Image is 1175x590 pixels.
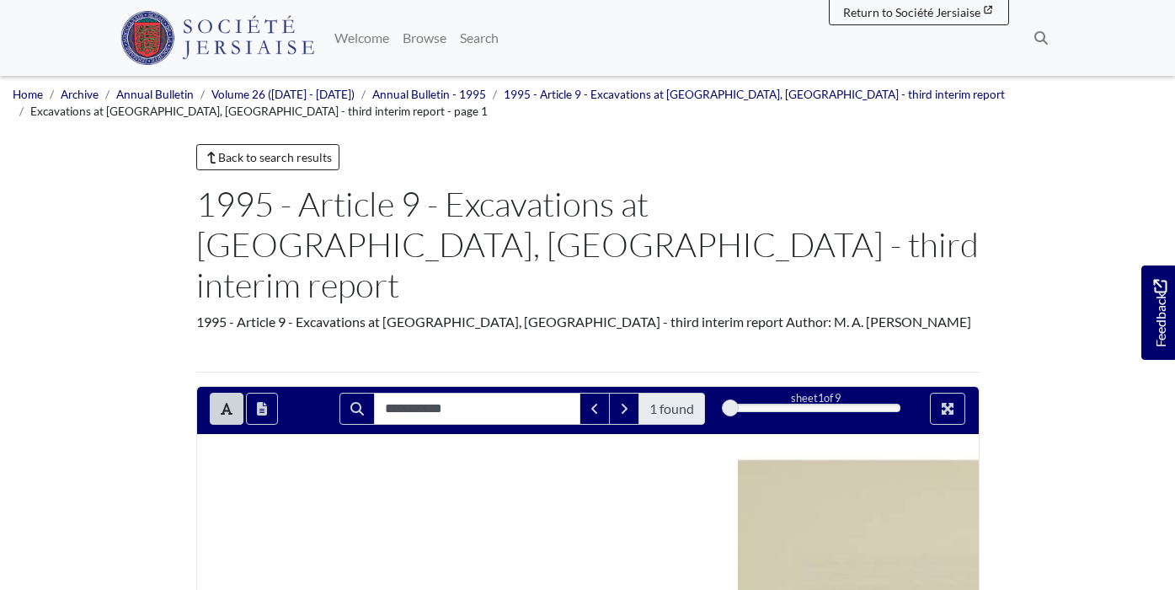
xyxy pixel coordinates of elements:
[339,393,375,425] button: Search
[120,7,315,69] a: Société Jersiaise logo
[120,11,315,65] img: Société Jersiaise
[930,393,965,425] button: Full screen mode
[453,21,505,55] a: Search
[730,390,900,406] div: sheet of 9
[1150,280,1170,348] span: Feedback
[579,393,610,425] button: Previous Match
[61,88,99,101] a: Archive
[372,88,486,101] a: Annual Bulletin - 1995
[638,393,705,425] span: 1 found
[328,21,396,55] a: Welcome
[116,88,194,101] a: Annual Bulletin
[818,391,824,405] span: 1
[13,88,43,101] a: Home
[246,393,278,425] button: Open transcription window
[396,21,453,55] a: Browse
[843,5,980,19] span: Return to Société Jersiaise
[609,393,639,425] button: Next Match
[504,88,1005,101] a: 1995 - Article 9 - Excavations at [GEOGRAPHIC_DATA], [GEOGRAPHIC_DATA] - third interim report
[196,184,980,305] h1: 1995 - Article 9 - Excavations at [GEOGRAPHIC_DATA], [GEOGRAPHIC_DATA] - third interim report
[210,393,243,425] button: Toggle text selection (Alt+T)
[211,88,355,101] a: Volume 26 ([DATE] - [DATE])
[1141,265,1175,360] a: Would you like to provide feedback?
[30,105,488,118] span: Excavations at [GEOGRAPHIC_DATA], [GEOGRAPHIC_DATA] - third interim report - page 1
[196,144,340,170] a: Back to search results
[374,393,580,425] input: Search for
[196,312,980,332] div: 1995 - Article 9 - Excavations at [GEOGRAPHIC_DATA], [GEOGRAPHIC_DATA] - third interim report Aut...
